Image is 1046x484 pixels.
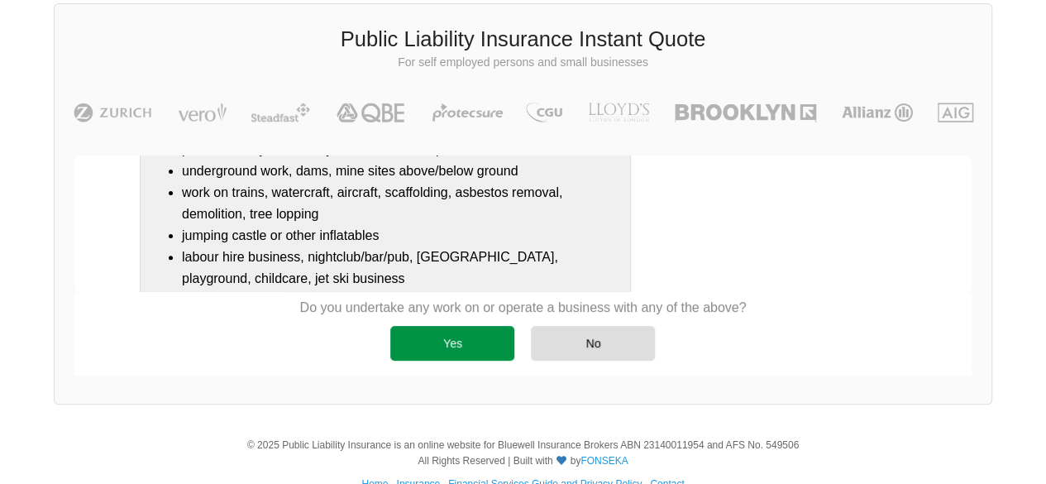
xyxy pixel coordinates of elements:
[67,55,979,71] p: For self employed persons and small businesses
[519,103,569,122] img: CGU | Public Liability Insurance
[580,455,628,467] a: FONSEKA
[833,103,921,122] img: Allianz | Public Liability Insurance
[579,103,658,122] img: LLOYD's | Public Liability Insurance
[170,103,234,122] img: Vero | Public Liability Insurance
[300,299,747,317] p: Do you undertake any work on or operate a business with any of the above?
[390,326,514,361] div: Yes
[327,103,416,122] img: QBE | Public Liability Insurance
[182,225,622,247] li: jumping castle or other inflatables
[531,326,655,361] div: No
[66,103,160,122] img: Zurich | Public Liability Insurance
[668,103,823,122] img: Brooklyn | Public Liability Insurance
[182,182,622,225] li: work on trains, watercraft, aircraft, scaffolding, asbestos removal, demolition, tree lopping
[182,161,622,182] li: underground work, dams, mine sites above/below ground
[426,103,509,122] img: Protecsure | Public Liability Insurance
[931,103,980,122] img: AIG | Public Liability Insurance
[67,25,979,55] h3: Public Liability Insurance Instant Quote
[244,103,317,122] img: Steadfast | Public Liability Insurance
[182,247,622,290] li: labour hire business, nightclub/bar/pub, [GEOGRAPHIC_DATA], playground, childcare, jet ski business
[182,290,622,311] li: security, tour operator, pest control, civil construction, crane, work on lifts
[140,22,631,355] div: Do you undertake any work on or operate a business that is/has a: or have more than 50% of work d...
